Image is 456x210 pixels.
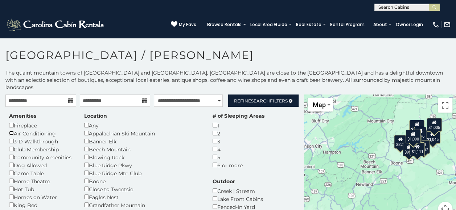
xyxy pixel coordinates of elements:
div: Creek | Stream [213,187,274,195]
div: Any [84,121,202,129]
div: $825 [394,135,406,149]
div: Game Table [9,169,73,177]
div: $1,528 [409,120,424,134]
div: $1,005 [426,118,441,132]
a: About [370,20,391,30]
div: $1,583 [427,118,442,131]
a: Owner Login [392,20,427,30]
span: My Favs [179,21,196,28]
div: 3 [213,137,264,145]
div: $786 [414,127,426,140]
div: $957 [418,140,430,154]
div: Home Theatre [9,177,73,185]
label: # of Sleeping Areas [213,112,264,119]
div: Boone [84,177,202,185]
div: Hot Tub [9,185,73,193]
span: Map [313,101,326,109]
div: Close to Tweetsie [84,185,202,193]
div: Homes on Water [9,193,73,201]
div: Banner Elk [84,137,202,145]
div: Club Membership [9,145,73,153]
span: Refine Filters [234,98,288,104]
div: $1,111 [410,142,425,156]
div: $1,090 [405,130,420,143]
div: Blue Ridge Pkwy [84,161,202,169]
a: Local Area Guide [247,20,291,30]
a: RefineSearchFilters [228,94,299,107]
button: Change map style [308,98,333,112]
div: $1,045 [425,130,440,144]
label: Amenities [9,112,36,119]
img: White-1-2.png [5,17,106,32]
div: Grandfather Mountain [84,201,202,209]
span: Search [251,98,270,104]
a: Real Estate [292,20,325,30]
div: 3-D Walkthrough [9,137,73,145]
div: 1 [213,121,264,129]
div: 2 [213,129,264,137]
button: Toggle fullscreen view [438,98,452,113]
div: Fireplace [9,121,73,129]
div: Blowing Rock [84,153,202,161]
a: My Favs [171,21,196,28]
div: 4 [213,145,264,153]
div: Dog Allowed [9,161,73,169]
label: Location [84,112,107,119]
img: mail-regular-white.png [443,21,451,28]
div: 5 [213,153,264,161]
img: phone-regular-white.png [432,21,439,28]
a: Browse Rentals [204,20,245,30]
div: Beech Mountain [84,145,202,153]
div: Appalachian Ski Mountain [84,129,202,137]
div: Blue Ridge Mtn Club [84,169,202,177]
div: Air Conditioning [9,129,73,137]
div: 6 or more [213,161,264,169]
label: Outdoor [213,178,235,185]
div: King Bed [9,201,73,209]
a: Rental Program [326,20,368,30]
div: $991 [402,143,415,156]
div: Lake Front Cabins [213,195,274,203]
div: Eagles Nest [84,193,202,201]
div: Community Amenities [9,153,73,161]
